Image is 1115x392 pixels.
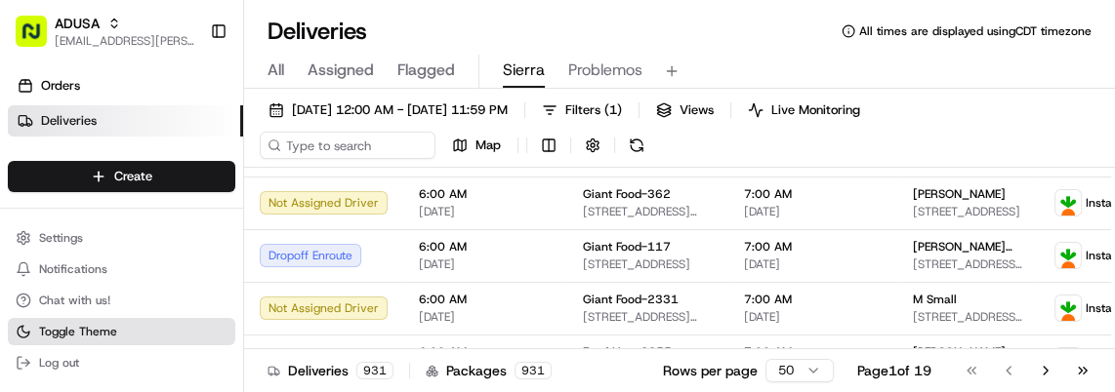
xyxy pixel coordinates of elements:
span: All [268,59,284,82]
a: Orders [8,70,243,101]
span: ( 1 ) [604,101,622,119]
span: 7:00 AM [744,186,882,202]
span: All times are displayed using CDT timezone [859,23,1092,39]
div: Page 1 of 19 [857,361,931,380]
span: Giant Food-117 [583,239,671,255]
button: Log out [8,349,235,376]
span: 6:00 AM [419,292,552,307]
button: Live Monitoring [739,97,869,124]
span: [STREET_ADDRESS][PERSON_NAME] [913,256,1023,272]
span: 7:00 AM [744,344,882,360]
button: [DATE] 12:00 AM - [DATE] 11:59 PM [260,97,516,124]
button: Views [647,97,723,124]
button: Toggle Theme [8,318,235,345]
button: Settings [8,224,235,252]
p: Welcome 👋 [20,78,355,109]
div: Start new chat [66,186,320,206]
span: Orders [41,77,80,95]
img: 1736555255976-a54dd68f-1ca7-489b-9aae-adbdc363a1c4 [20,186,55,221]
div: 931 [515,362,552,379]
span: Sierra [503,59,545,82]
p: Rows per page [663,361,758,380]
button: ADUSA [55,14,100,33]
span: [PERSON_NAME] [913,186,1006,202]
img: profile_instacart_ahold_partner.png [1055,243,1081,268]
button: Notifications [8,255,235,283]
span: [DATE] [744,256,882,272]
button: Refresh [623,132,650,159]
img: profile_instacart_ahold_partner.png [1055,190,1081,216]
span: [DATE] [419,204,552,219]
button: Map [443,132,510,159]
button: Filters(1) [533,97,631,124]
div: 931 [356,362,393,379]
span: Map [475,137,501,154]
span: [DATE] [744,204,882,219]
span: 6:00 AM [419,186,552,202]
span: [DATE] [419,309,552,325]
span: [STREET_ADDRESS] [583,256,713,272]
span: Giant Food-362 [583,186,671,202]
span: Flagged [397,59,455,82]
span: [STREET_ADDRESS][PERSON_NAME] [913,309,1023,325]
span: [DATE] [744,309,882,325]
button: ADUSA[EMAIL_ADDRESS][PERSON_NAME][DOMAIN_NAME] [8,8,202,55]
span: Uber [1086,345,1112,361]
span: [STREET_ADDRESS] [913,204,1023,219]
span: Food Lion-2255 [583,344,672,360]
input: Type to search [260,132,435,159]
div: Deliveries [268,361,393,380]
span: [STREET_ADDRESS][PERSON_NAME] [583,309,713,325]
div: We're available if you need us! [66,206,247,221]
span: Settings [39,230,83,246]
button: Start new chat [332,192,355,216]
span: Filters [565,101,622,119]
span: [STREET_ADDRESS][PERSON_NAME] [583,204,713,219]
span: Assigned [308,59,374,82]
span: [DATE] 12:00 AM - [DATE] 11:59 PM [292,101,508,119]
span: Live Monitoring [771,101,860,119]
span: Deliveries [41,112,97,130]
div: Packages [426,361,552,380]
span: Create [114,168,152,185]
span: Giant Food-2331 [583,292,679,307]
span: Log out [39,355,79,371]
span: Pylon [194,248,236,262]
span: [DATE] [419,256,552,272]
img: Nash [20,20,59,59]
span: Problemos [568,59,642,82]
span: [PERSON_NAME] [913,344,1006,360]
input: Clear [51,126,322,146]
span: M Small [913,292,957,307]
span: Views [680,101,714,119]
a: Deliveries [8,105,243,137]
span: 6:00 AM [419,344,552,360]
span: Notifications [39,261,107,277]
span: Toggle Theme [39,324,117,339]
span: 6:00 AM [419,239,552,255]
button: Create [8,161,235,192]
span: Chat with us! [39,293,110,308]
span: 7:00 AM [744,292,882,307]
button: Chat with us! [8,287,235,314]
img: profile_instacart_ahold_partner.png [1055,295,1081,321]
span: 7:00 AM [744,239,882,255]
span: [PERSON_NAME] [PERSON_NAME] [913,239,1023,255]
a: Powered byPylon [138,247,236,262]
button: [EMAIL_ADDRESS][PERSON_NAME][DOMAIN_NAME] [55,33,194,49]
h1: Deliveries [268,16,367,47]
